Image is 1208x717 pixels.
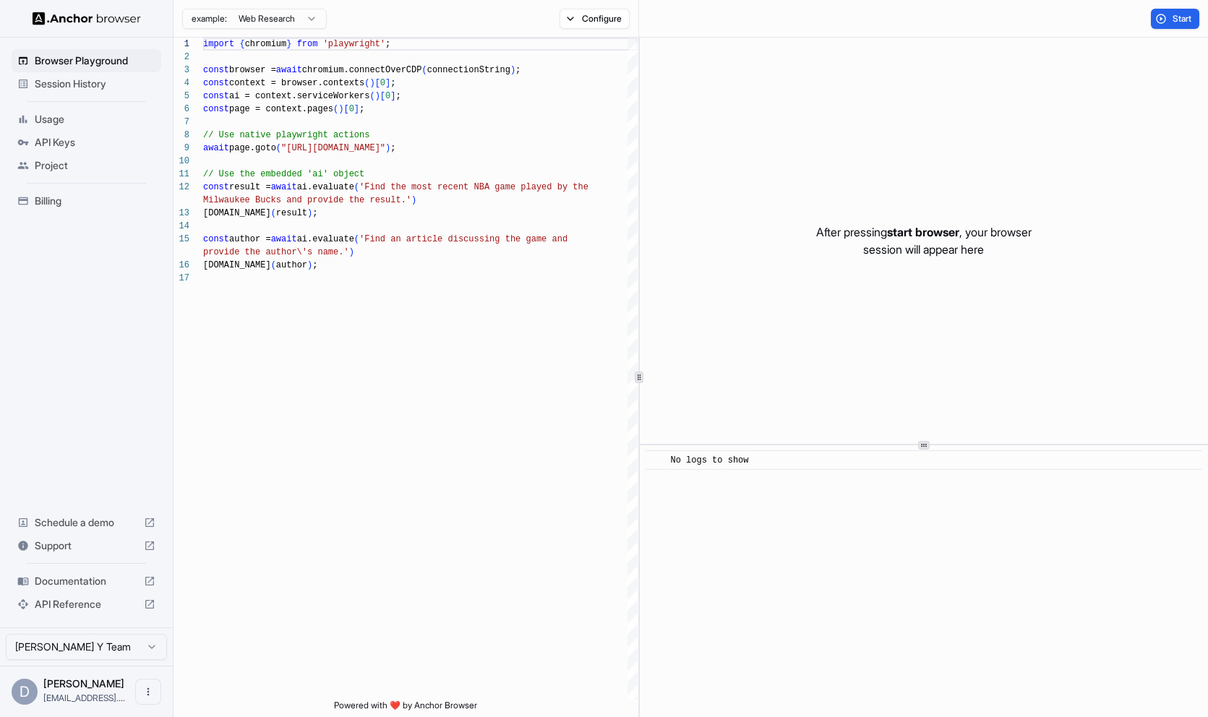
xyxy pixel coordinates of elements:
div: Billing [12,189,161,212]
span: const [203,91,229,101]
span: ; [359,104,364,114]
span: ) [510,65,515,75]
span: ; [515,65,521,75]
span: ( [421,65,427,75]
span: const [203,65,229,75]
span: ai = context.serviceWorkers [229,91,369,101]
div: 4 [174,77,189,90]
div: 12 [174,181,189,194]
span: ai.evaluate [297,234,354,244]
span: ( [354,182,359,192]
span: ) [338,104,343,114]
span: ) [349,247,354,257]
div: Schedule a demo [12,511,161,534]
span: Powered with ❤️ by Anchor Browser [334,700,477,717]
button: Open menu [135,679,161,705]
span: Schedule a demo [35,515,138,530]
span: author [276,260,307,270]
span: Documentation [35,574,138,588]
div: 16 [174,259,189,272]
span: ( [271,208,276,218]
div: 7 [174,116,189,129]
span: Billing [35,194,155,208]
span: ( [364,78,369,88]
div: 9 [174,142,189,155]
span: await [271,234,297,244]
button: Configure [560,9,630,29]
span: ( [369,91,374,101]
div: 2 [174,51,189,64]
span: Dan Y [43,677,124,690]
span: Support [35,538,138,553]
span: 9164455@gmail.com [43,692,125,703]
span: API Keys [35,135,155,150]
span: ; [395,91,400,101]
span: ] [354,104,359,114]
span: ) [307,260,312,270]
div: Browser Playground [12,49,161,72]
span: ; [312,208,317,218]
span: Start [1173,13,1193,25]
span: ; [390,143,395,153]
span: page.goto [229,143,276,153]
span: example: [192,13,227,25]
img: Anchor Logo [33,12,141,25]
span: ) [385,143,390,153]
span: [ [380,91,385,101]
span: 0 [380,78,385,88]
span: 0 [385,91,390,101]
div: Project [12,154,161,177]
span: ] [390,91,395,101]
div: 15 [174,233,189,246]
span: ; [385,39,390,49]
span: 'Find the most recent NBA game played by the [359,182,588,192]
span: Milwaukee Bucks and provide the result.' [203,195,411,205]
span: [DOMAIN_NAME] [203,260,271,270]
span: author = [229,234,271,244]
span: result = [229,182,271,192]
span: [DOMAIN_NAME] [203,208,271,218]
span: ) [411,195,416,205]
div: 17 [174,272,189,285]
span: API Reference [35,597,138,611]
span: ( [354,234,359,244]
div: API Keys [12,131,161,154]
span: [ [343,104,348,114]
span: page = context.pages [229,104,333,114]
div: Support [12,534,161,557]
span: No logs to show [670,455,748,465]
span: "[URL][DOMAIN_NAME]" [281,143,385,153]
span: Session History [35,77,155,91]
span: ( [276,143,281,153]
span: ; [312,260,317,270]
span: Project [35,158,155,173]
span: ) [369,78,374,88]
span: context = browser.contexts [229,78,364,88]
div: Documentation [12,570,161,593]
span: ; [390,78,395,88]
div: D [12,679,38,705]
div: 3 [174,64,189,77]
span: import [203,39,234,49]
p: After pressing , your browser session will appear here [816,223,1032,258]
span: const [203,182,229,192]
div: 1 [174,38,189,51]
span: await [203,143,229,153]
span: 0 [349,104,354,114]
span: const [203,104,229,114]
span: ​ [653,453,660,468]
span: result [276,208,307,218]
span: ai.evaluate [297,182,354,192]
span: await [276,65,302,75]
span: } [286,39,291,49]
span: chromium [245,39,287,49]
div: Session History [12,72,161,95]
span: Usage [35,112,155,126]
span: from [297,39,318,49]
span: connectionString [427,65,510,75]
span: { [239,39,244,49]
div: 5 [174,90,189,103]
span: ) [375,91,380,101]
span: const [203,234,229,244]
span: provide the author\'s name.' [203,247,349,257]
